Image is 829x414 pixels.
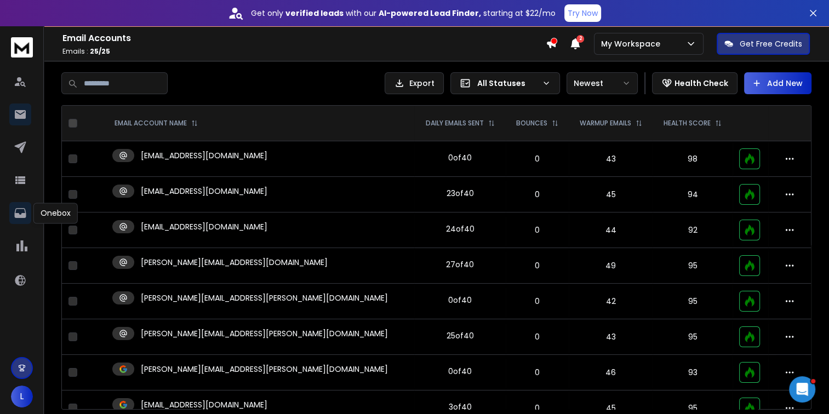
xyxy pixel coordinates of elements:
[569,355,653,390] td: 46
[564,4,601,22] button: Try Now
[789,376,815,403] iframe: Intercom live chat
[141,364,388,375] p: [PERSON_NAME][EMAIL_ADDRESS][PERSON_NAME][DOMAIN_NAME]
[512,331,562,342] p: 0
[379,8,481,19] strong: AI-powered Lead Finder,
[653,319,732,355] td: 95
[426,119,484,128] p: DAILY EMAILS SENT
[446,259,474,270] div: 27 of 40
[653,355,732,390] td: 93
[449,401,472,412] div: 3 of 40
[448,295,472,306] div: 0 of 40
[512,296,562,307] p: 0
[141,328,388,339] p: [PERSON_NAME][EMAIL_ADDRESS][PERSON_NAME][DOMAIN_NAME]
[717,33,810,55] button: Get Free Credits
[569,248,653,284] td: 49
[448,152,472,163] div: 0 of 40
[33,203,78,223] div: Onebox
[115,119,198,128] div: EMAIL ACCOUNT NAME
[516,119,547,128] p: BOUNCES
[652,72,737,94] button: Health Check
[567,72,638,94] button: Newest
[446,223,474,234] div: 24 of 40
[141,150,267,161] p: [EMAIL_ADDRESS][DOMAIN_NAME]
[601,38,665,49] p: My Workspace
[512,260,562,271] p: 0
[740,38,802,49] p: Get Free Credits
[447,188,474,199] div: 23 of 40
[141,399,267,410] p: [EMAIL_ADDRESS][DOMAIN_NAME]
[11,386,33,407] button: L
[62,32,546,45] h1: Email Accounts
[568,8,598,19] p: Try Now
[512,189,562,200] p: 0
[448,366,472,377] div: 0 of 40
[385,72,444,94] button: Export
[569,284,653,319] td: 42
[674,78,728,89] p: Health Check
[569,319,653,355] td: 43
[569,212,653,248] td: 44
[141,221,267,232] p: [EMAIL_ADDRESS][DOMAIN_NAME]
[141,292,388,303] p: [PERSON_NAME][EMAIL_ADDRESS][PERSON_NAME][DOMAIN_NAME]
[512,403,562,413] p: 0
[447,330,474,341] div: 25 of 40
[477,78,538,89] p: All Statuses
[569,141,653,177] td: 43
[653,212,732,248] td: 92
[512,367,562,378] p: 0
[653,141,732,177] td: 98
[580,119,631,128] p: WARMUP EMAILS
[653,248,732,284] td: 95
[653,284,732,319] td: 95
[512,225,562,235] p: 0
[576,35,584,43] span: 2
[141,186,267,197] p: [EMAIL_ADDRESS][DOMAIN_NAME]
[569,177,653,212] td: 45
[744,72,811,94] button: Add New
[653,177,732,212] td: 94
[62,47,546,56] p: Emails :
[90,47,110,56] span: 25 / 25
[11,37,33,58] img: logo
[285,8,344,19] strong: verified leads
[512,153,562,164] p: 0
[251,8,556,19] p: Get only with our starting at $22/mo
[664,119,711,128] p: HEALTH SCORE
[141,257,328,268] p: [PERSON_NAME][EMAIL_ADDRESS][DOMAIN_NAME]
